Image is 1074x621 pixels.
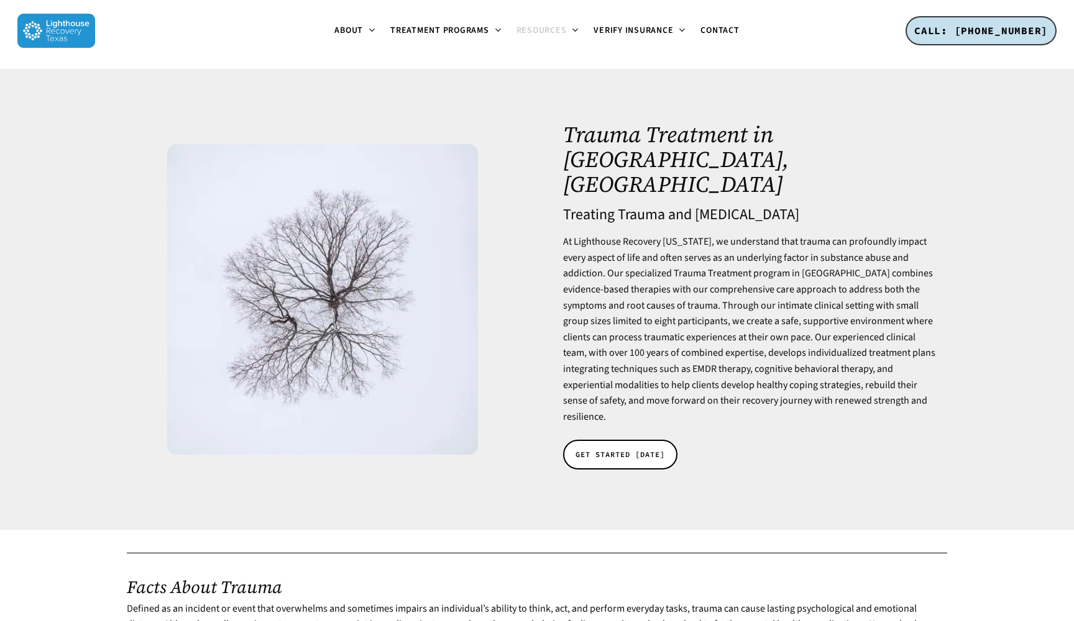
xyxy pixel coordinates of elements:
[906,16,1057,46] a: CALL: [PHONE_NUMBER]
[334,24,363,37] span: About
[563,234,939,425] p: At Lighthouse Recovery [US_STATE], we understand that trauma can profoundly impact every aspect o...
[167,144,478,455] img: aerial view over the lonely bare tree in the snowy field in winter time.
[563,207,939,223] h4: Treating Trauma and [MEDICAL_DATA]
[693,26,746,35] a: Contact
[327,26,383,36] a: About
[594,24,673,37] span: Verify Insurance
[390,24,489,37] span: Treatment Programs
[563,122,939,196] h1: Trauma Treatment in [GEOGRAPHIC_DATA], [GEOGRAPHIC_DATA]
[586,26,693,36] a: Verify Insurance
[516,24,567,37] span: Resources
[509,26,587,36] a: Resources
[17,14,95,48] img: Lighthouse Recovery Texas
[914,24,1048,37] span: CALL: [PHONE_NUMBER]
[127,577,947,597] h2: Facts About Trauma
[700,24,739,37] span: Contact
[383,26,509,36] a: Treatment Programs
[563,440,677,469] a: GET STARTED [DATE]
[576,448,665,461] span: GET STARTED [DATE]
